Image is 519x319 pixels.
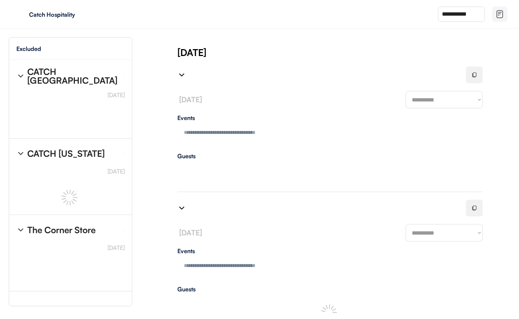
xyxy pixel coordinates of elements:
img: chevron-right%20%281%29.svg [177,204,186,212]
div: Events [177,248,483,254]
font: [DATE] [108,244,125,251]
div: CATCH [GEOGRAPHIC_DATA] [27,67,118,85]
font: [DATE] [108,168,125,175]
img: file-02.svg [495,10,504,19]
div: Guests [177,153,483,159]
div: Excluded [16,46,41,52]
div: The Corner Store [27,226,96,234]
img: chevron-right%20%281%29.svg [16,72,25,80]
div: Catch Hospitality [29,12,121,17]
div: [DATE] [177,46,519,59]
img: chevron-right%20%281%29.svg [16,149,25,158]
div: Events [177,115,483,121]
font: [DATE] [179,228,202,237]
img: chevron-right%20%281%29.svg [177,71,186,79]
img: chevron-right%20%281%29.svg [16,226,25,234]
div: CATCH [US_STATE] [27,149,105,158]
font: [DATE] [108,91,125,99]
font: [DATE] [179,95,202,104]
img: yH5BAEAAAAALAAAAAABAAEAAAIBRAA7 [15,8,26,20]
div: Guests [177,286,483,292]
